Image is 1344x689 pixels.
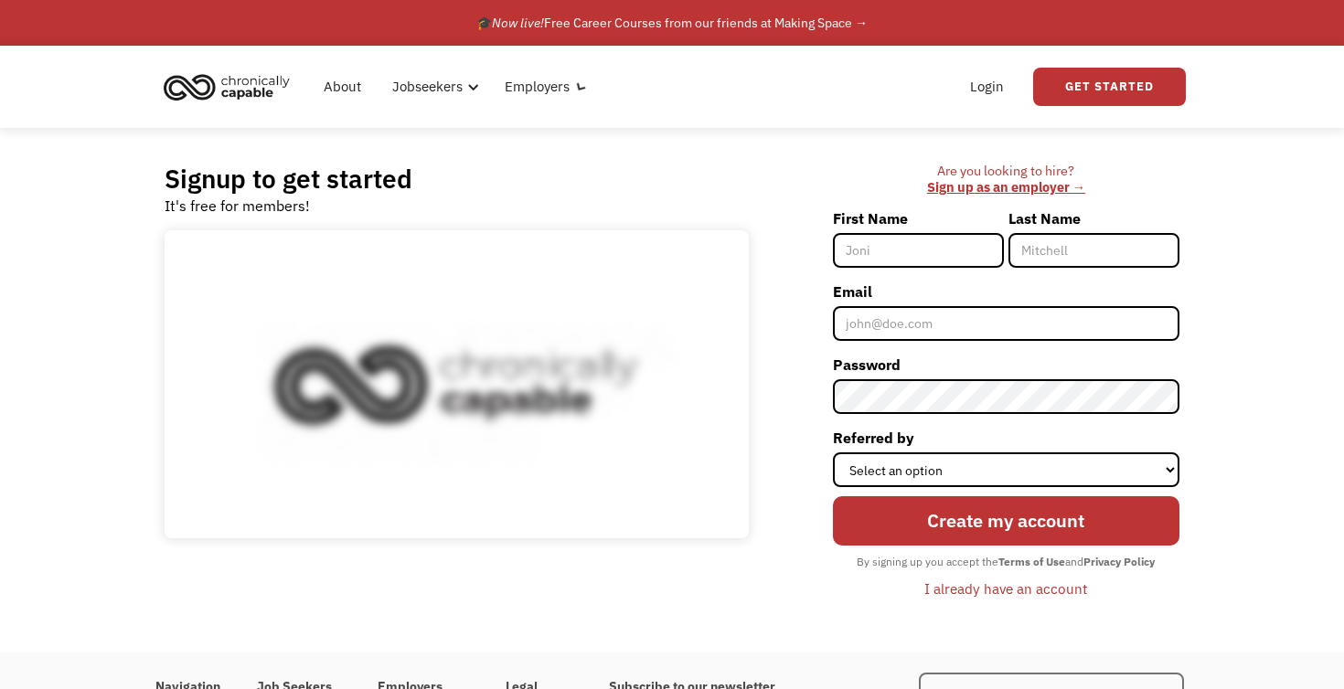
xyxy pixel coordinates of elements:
[848,550,1164,574] div: By signing up you accept the and
[158,67,304,107] a: home
[833,233,1004,268] input: Joni
[505,76,570,98] div: Employers
[165,163,412,195] h2: Signup to get started
[833,496,1179,546] input: Create my account
[1083,555,1155,568] strong: Privacy Policy
[927,178,1085,196] a: Sign up as an employer →
[313,58,372,116] a: About
[165,195,310,217] div: It's free for members!
[833,204,1004,233] label: First Name
[1008,204,1179,233] label: Last Name
[381,58,485,116] div: Jobseekers
[833,163,1179,196] div: Are you looking to hire? ‍
[392,76,463,98] div: Jobseekers
[833,423,1179,452] label: Referred by
[1033,68,1186,106] a: Get Started
[1008,233,1179,268] input: Mitchell
[833,350,1179,379] label: Password
[476,12,868,34] div: 🎓 Free Career Courses from our friends at Making Space →
[833,277,1179,306] label: Email
[833,306,1179,341] input: john@doe.com
[494,58,592,116] div: Employers
[959,58,1015,116] a: Login
[911,573,1101,604] a: I already have an account
[924,578,1087,599] div: I already have an account
[998,555,1065,568] strong: Terms of Use
[833,204,1179,605] form: Member-Signup-Form
[492,15,544,31] em: Now live!
[158,67,295,107] img: Chronically Capable logo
